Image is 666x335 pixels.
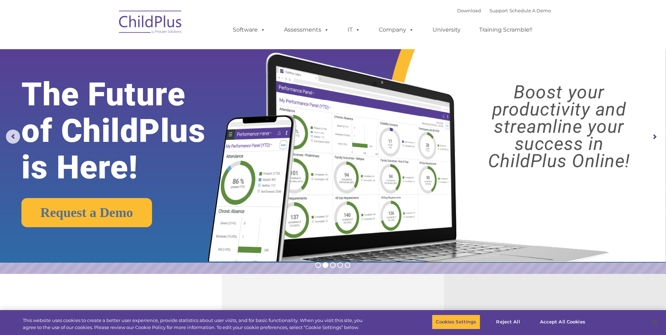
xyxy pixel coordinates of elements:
[647,314,662,330] button: Close
[98,75,127,80] span: Phone number
[341,23,367,37] a: IT
[486,315,530,329] button: Reject All
[277,23,336,37] a: Assessments
[226,23,272,37] a: Software
[457,8,551,13] font: |
[460,84,658,170] rs-layer: Boost your productivity and streamline your success in ChildPlus Online!
[509,8,551,13] a: Schedule A Demo
[23,317,366,331] div: This website uses cookies to create a better user experience, provide statistics about user visit...
[98,46,119,52] span: Last name
[21,76,234,186] rs-layer: The Future of ChildPlus is Here!
[472,23,539,37] a: Training Scramble!!
[372,23,421,37] a: Company
[21,198,152,227] a: Request a Demo
[116,6,186,41] img: ChildPlus by Procare Solutions
[536,315,589,329] button: Accept All Cookies
[457,8,481,13] a: Download
[426,23,468,37] a: University
[489,8,508,13] a: Support
[432,315,480,329] button: Cookies Settings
